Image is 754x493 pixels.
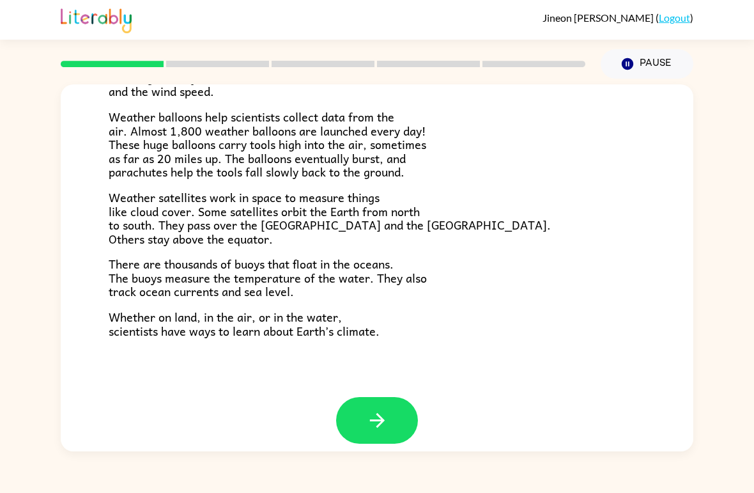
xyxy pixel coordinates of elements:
span: Jineon [PERSON_NAME] [542,12,656,24]
img: Literably [61,5,132,33]
span: Whether on land, in the air, or in the water, scientists have ways to learn about Earth’s climate. [109,308,380,340]
span: Weather satellites work in space to measure things like cloud cover. Some satellites orbit the Ea... [109,188,551,248]
button: Pause [601,49,693,79]
div: ( ) [542,12,693,24]
span: Weather balloons help scientists collect data from the air. Almost 1,800 weather balloons are lau... [109,107,426,181]
a: Logout [659,12,690,24]
span: There are thousands of buoys that float in the oceans. The buoys measure the temperature of the w... [109,254,427,301]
